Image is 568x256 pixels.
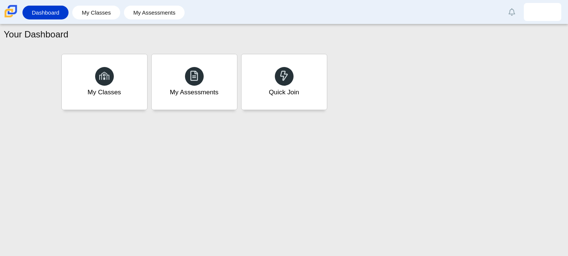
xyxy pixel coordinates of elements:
h1: Your Dashboard [4,28,69,41]
a: My Assessments [128,6,181,19]
a: jaretsy.fernandezs.ggJcyg [524,3,561,21]
a: Quick Join [241,54,327,110]
img: Carmen School of Science & Technology [3,3,19,19]
a: Dashboard [26,6,65,19]
div: My Assessments [170,88,219,97]
div: My Classes [88,88,121,97]
a: My Classes [61,54,148,110]
a: Carmen School of Science & Technology [3,14,19,20]
a: My Classes [76,6,116,19]
a: Alerts [504,4,520,20]
img: jaretsy.fernandezs.ggJcyg [537,6,549,18]
div: Quick Join [269,88,299,97]
a: My Assessments [151,54,237,110]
